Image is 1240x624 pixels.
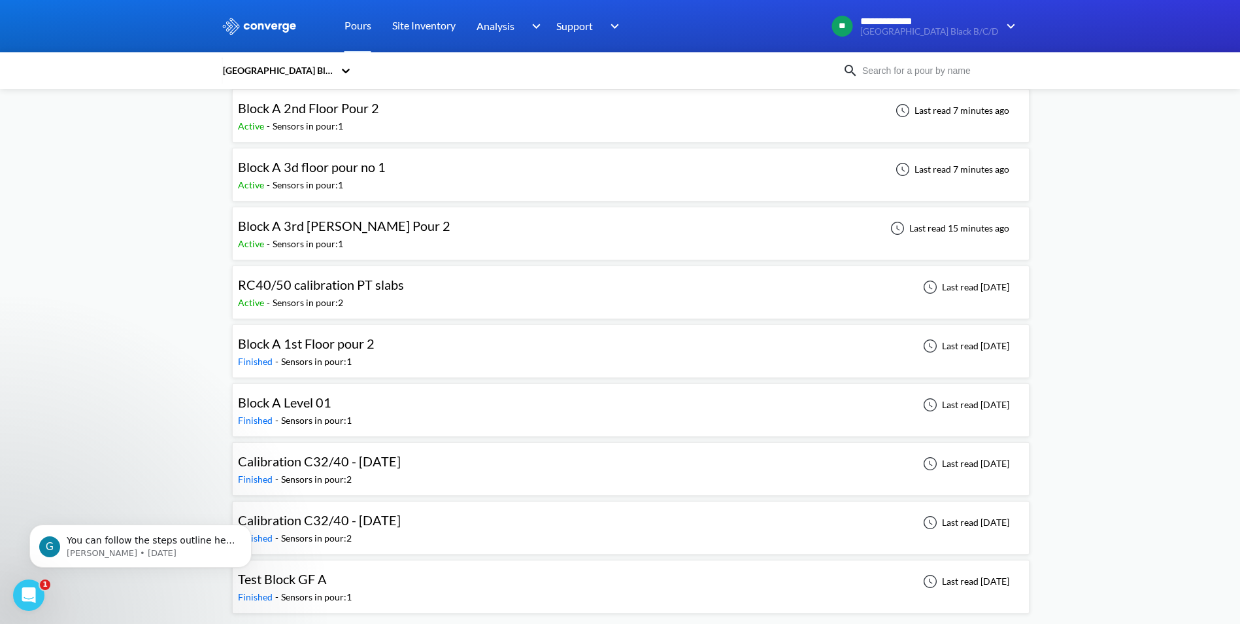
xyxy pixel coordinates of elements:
[238,120,267,131] span: Active
[273,178,343,192] div: Sensors in pour: 1
[232,516,1030,527] a: Calibration C32/40 - [DATE]Finished-Sensors in pour:2Last read [DATE]
[281,531,352,546] div: Sensors in pour: 2
[222,18,297,35] img: logo_ewhite.svg
[916,279,1013,295] div: Last read [DATE]
[232,457,1030,468] a: Calibration C32/40 - [DATE]Finished-Sensors in pour:2Last read [DATE]
[883,220,1013,236] div: Last read 15 minutes ago
[10,497,271,589] iframe: Intercom notifications message
[888,103,1013,118] div: Last read 7 minutes ago
[281,472,352,487] div: Sensors in pour: 2
[57,50,226,62] p: Message from Greg, sent 1w ago
[232,281,1030,292] a: RC40/50 calibration PT slabsActive-Sensors in pour:2Last read [DATE]
[281,355,352,369] div: Sensors in pour: 1
[916,338,1013,354] div: Last read [DATE]
[273,296,343,310] div: Sensors in pour: 2
[916,515,1013,530] div: Last read [DATE]
[232,575,1030,586] a: Test Block GF AFinished-Sensors in pour:1Last read [DATE]
[238,571,327,587] span: Test Block GF A
[222,63,334,78] div: [GEOGRAPHIC_DATA] Black B/C/D
[275,415,281,426] span: -
[275,591,281,602] span: -
[281,413,352,428] div: Sensors in pour: 1
[888,162,1013,177] div: Last read 7 minutes ago
[13,580,44,611] iframe: Intercom live chat
[275,474,281,485] span: -
[232,222,1030,233] a: Block A 3rd [PERSON_NAME] Pour 2Active-Sensors in pour:1Last read 15 minutes ago
[275,532,281,544] span: -
[238,394,331,410] span: Block A Level 01
[238,100,379,116] span: Block A 2nd Floor Pour 2
[267,179,273,190] span: -
[40,580,50,590] span: 1
[916,397,1013,413] div: Last read [DATE]
[238,453,401,469] span: Calibration C32/40 - [DATE]
[238,336,375,351] span: Block A 1st Floor pour 2
[602,18,623,34] img: downArrow.svg
[267,297,273,308] span: -
[238,474,275,485] span: Finished
[232,339,1030,351] a: Block A 1st Floor pour 2Finished-Sensors in pour:1Last read [DATE]
[238,415,275,426] span: Finished
[238,277,404,292] span: RC40/50 calibration PT slabs
[57,38,226,113] span: You can follow the steps outline here for the web platform [URL][DOMAIN_NAME] Other wise on the m...
[238,512,401,528] span: Calibration C32/40 - [DATE]
[843,63,858,78] img: icon-search.svg
[273,119,343,133] div: Sensors in pour: 1
[281,590,352,604] div: Sensors in pour: 1
[232,398,1030,409] a: Block A Level 01Finished-Sensors in pour:1Last read [DATE]
[916,456,1013,472] div: Last read [DATE]
[916,574,1013,589] div: Last read [DATE]
[267,120,273,131] span: -
[275,356,281,367] span: -
[238,159,386,175] span: Block A 3d floor pour no 1
[238,591,275,602] span: Finished
[860,27,998,37] span: [GEOGRAPHIC_DATA] Black B/C/D
[238,218,450,234] span: Block A 3rd [PERSON_NAME] Pour 2
[523,18,544,34] img: downArrow.svg
[477,18,514,34] span: Analysis
[238,356,275,367] span: Finished
[998,18,1019,34] img: downArrow.svg
[238,238,267,249] span: Active
[232,104,1030,115] a: Block A 2nd Floor Pour 2Active-Sensors in pour:1Last read 7 minutes ago
[273,237,343,251] div: Sensors in pour: 1
[232,163,1030,174] a: Block A 3d floor pour no 1Active-Sensors in pour:1Last read 7 minutes ago
[238,297,267,308] span: Active
[238,179,267,190] span: Active
[858,63,1016,78] input: Search for a pour by name
[267,238,273,249] span: -
[556,18,593,34] span: Support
